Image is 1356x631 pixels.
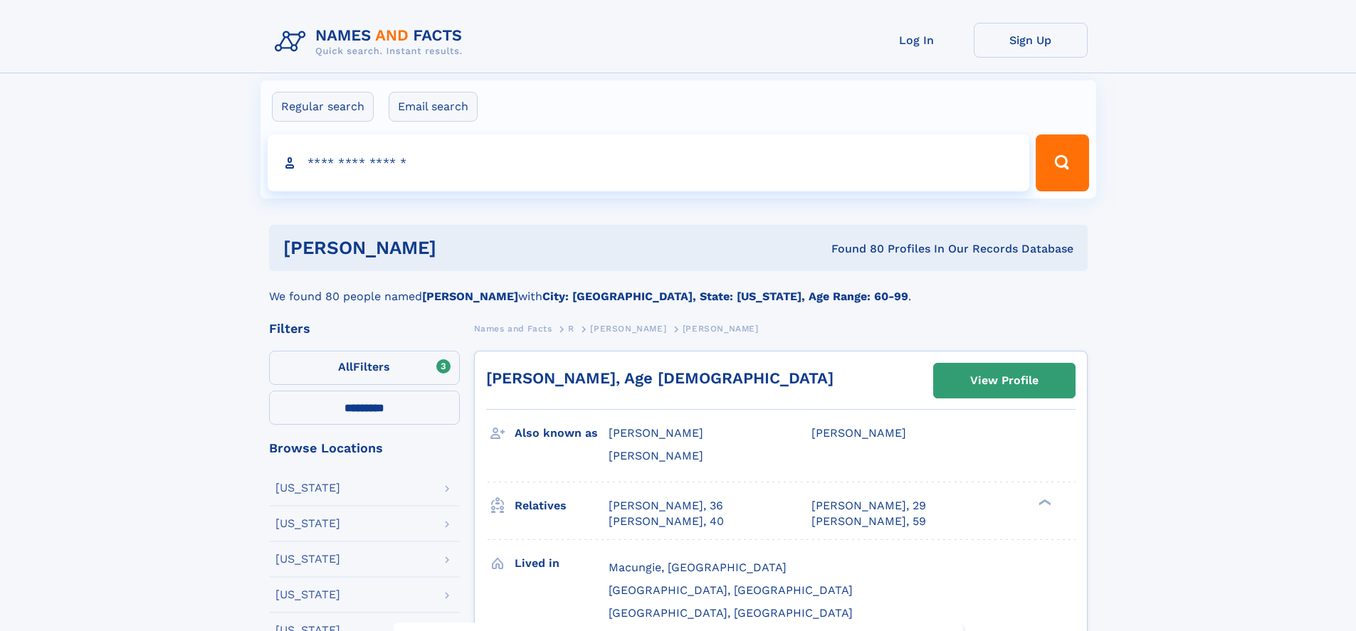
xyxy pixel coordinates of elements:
[474,319,552,337] a: Names and Facts
[1036,134,1088,191] button: Search Button
[609,561,787,574] span: Macungie, [GEOGRAPHIC_DATA]
[268,134,1030,191] input: search input
[389,92,478,122] label: Email search
[568,324,574,334] span: R
[338,360,353,373] span: All
[269,271,1088,305] div: We found 80 people named with .
[811,426,906,440] span: [PERSON_NAME]
[275,518,340,529] div: [US_STATE]
[609,426,703,440] span: [PERSON_NAME]
[609,449,703,462] span: [PERSON_NAME]
[609,498,723,514] a: [PERSON_NAME], 36
[683,324,759,334] span: [PERSON_NAME]
[269,351,460,385] label: Filters
[515,421,609,445] h3: Also known as
[542,290,908,303] b: City: [GEOGRAPHIC_DATA], State: [US_STATE], Age Range: 60-99
[590,319,666,337] a: [PERSON_NAME]
[515,551,609,576] h3: Lived in
[609,606,853,620] span: [GEOGRAPHIC_DATA], [GEOGRAPHIC_DATA]
[269,23,474,61] img: Logo Names and Facts
[568,319,574,337] a: R
[272,92,374,122] label: Regular search
[974,23,1088,58] a: Sign Up
[269,322,460,335] div: Filters
[609,583,853,597] span: [GEOGRAPHIC_DATA], [GEOGRAPHIC_DATA]
[634,241,1073,257] div: Found 80 Profiles In Our Records Database
[590,324,666,334] span: [PERSON_NAME]
[275,589,340,600] div: [US_STATE]
[811,498,926,514] a: [PERSON_NAME], 29
[970,364,1039,397] div: View Profile
[275,553,340,565] div: [US_STATE]
[860,23,974,58] a: Log In
[934,364,1075,398] a: View Profile
[515,494,609,518] h3: Relatives
[486,369,834,387] a: [PERSON_NAME], Age [DEMOGRAPHIC_DATA]
[1035,497,1052,507] div: ❯
[269,442,460,455] div: Browse Locations
[283,239,634,257] h1: [PERSON_NAME]
[811,514,926,529] a: [PERSON_NAME], 59
[609,514,724,529] a: [PERSON_NAME], 40
[275,482,340,494] div: [US_STATE]
[422,290,518,303] b: [PERSON_NAME]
